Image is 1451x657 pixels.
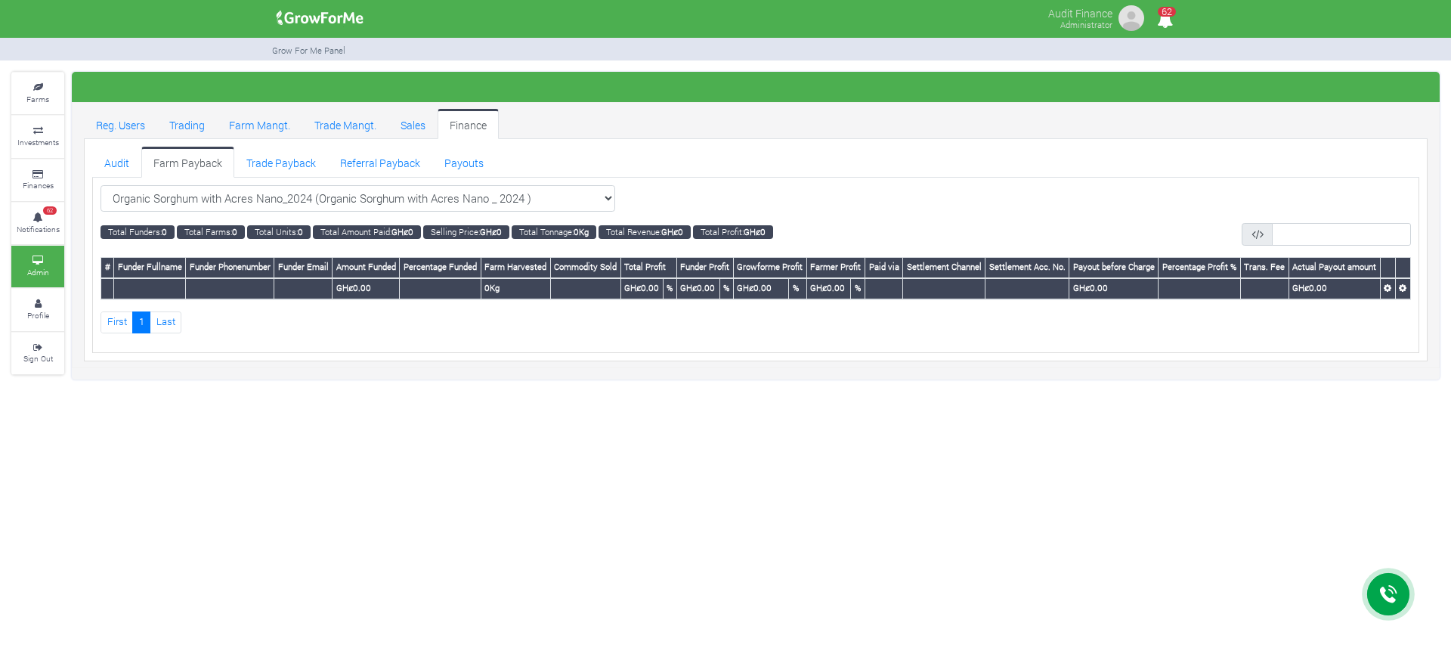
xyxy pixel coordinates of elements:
th: Trans. Fee [1240,257,1289,277]
th: Amount Funded [333,257,400,277]
th: Actual Payout amount [1289,257,1380,277]
a: Reg. Users [84,109,157,139]
b: 0Kg [574,226,589,237]
span: 62 [43,206,57,215]
small: Total Farms: [177,225,245,239]
th: Funder Profit [676,257,733,277]
small: Total Tonnage: [512,225,596,239]
th: Commodity Sold [550,257,620,277]
small: Farms [26,94,49,104]
a: Sales [388,109,438,139]
a: 62 [1150,14,1180,29]
i: Notifications [1150,3,1180,37]
th: % [851,278,865,299]
b: 0 [232,226,237,237]
a: Referral Payback [328,147,432,177]
th: # [101,257,114,277]
th: Farm Harvested [481,257,550,277]
small: Profile [27,310,49,321]
a: Admin [11,246,64,287]
a: Finance [438,109,499,139]
th: % [789,278,807,299]
b: GHȼ0 [661,226,683,237]
p: Audit Finance [1048,3,1112,21]
b: 0 [162,226,167,237]
th: GHȼ0.00 [1289,278,1380,299]
th: Total Profit [620,257,676,277]
a: 62 Notifications [11,203,64,244]
small: Total Revenue: [599,225,691,239]
img: growforme image [271,3,369,33]
a: Payouts [432,147,496,177]
small: Total Funders: [101,225,175,239]
th: Growforme Profit [733,257,806,277]
a: Audit [92,147,141,177]
span: 62 [1158,7,1176,17]
a: Trade Payback [234,147,328,177]
small: Selling Price: [423,225,509,239]
th: Payout before Charge [1069,257,1159,277]
th: GHȼ0.00 [733,278,788,299]
b: GHȼ0 [391,226,413,237]
th: GHȼ0.00 [620,278,663,299]
th: Funder Phonenumber [186,257,274,277]
small: Investments [17,137,59,147]
th: Percentage Profit % [1159,257,1240,277]
b: GHȼ0 [744,226,766,237]
th: GHȼ0.00 [333,278,400,299]
th: 0Kg [481,278,550,299]
small: Admin [27,267,49,277]
th: GHȼ0.00 [806,278,850,299]
img: growforme image [1116,3,1146,33]
a: First [101,311,133,333]
th: Percentage Funded [400,257,481,277]
small: Finances [23,180,54,191]
th: Paid via [865,257,903,277]
th: GHȼ0.00 [676,278,719,299]
small: Notifications [17,224,60,234]
th: Settlement Acc. No. [985,257,1069,277]
small: Sign Out [23,353,53,364]
b: GHȼ0 [480,226,502,237]
a: Sign Out [11,333,64,374]
th: % [663,278,676,299]
a: Finances [11,160,64,201]
a: Farm Mangt. [217,109,302,139]
a: Trading [157,109,217,139]
a: Trade Mangt. [302,109,388,139]
b: 0 [298,226,303,237]
th: Funder Email [274,257,333,277]
small: Total Units: [247,225,311,239]
th: Farmer Profit [806,257,865,277]
small: Total Profit: [693,225,773,239]
th: Funder Fullname [114,257,186,277]
th: Settlement Channel [903,257,985,277]
th: GHȼ0.00 [1069,278,1159,299]
a: Last [150,311,181,333]
a: Profile [11,289,64,330]
th: % [719,278,733,299]
small: Grow For Me Panel [272,45,345,56]
a: Farms [11,73,64,114]
nav: Page Navigation [101,311,1411,333]
small: Total Amount Paid: [313,225,421,239]
a: 1 [132,311,150,333]
a: Farm Payback [141,147,234,177]
small: Administrator [1060,19,1112,30]
a: Investments [11,116,64,157]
